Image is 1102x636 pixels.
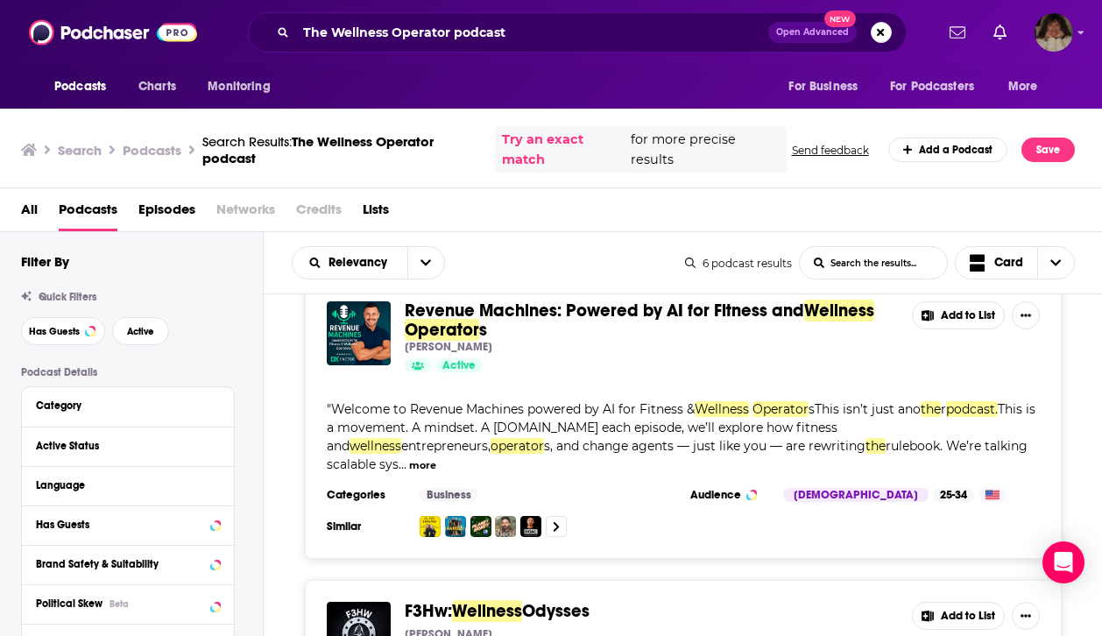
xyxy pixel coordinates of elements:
span: the [865,438,886,454]
img: Revenue Machines: Powered by AI for Fitness and Wellness Operators [327,301,391,365]
a: Add a Podcast [888,138,1008,162]
span: wellness [350,438,401,454]
span: Networks [216,195,275,231]
button: Active Status [36,435,220,456]
button: Category [36,394,220,416]
img: On Purpose with Jay Shetty [495,516,516,537]
span: Political Skew [36,597,102,610]
button: Send feedback [787,143,874,158]
h2: Choose List sort [292,246,445,279]
button: more [409,458,436,473]
span: Charts [138,74,176,99]
h3: Similar [327,519,406,534]
span: Wellness [452,600,522,622]
span: Welcome to Revenue Machines powered by AI for Fitness & [331,401,695,417]
span: Card [994,257,1023,269]
div: Category [36,399,208,412]
p: [PERSON_NAME] [405,340,492,354]
span: Relevancy [328,257,393,269]
h3: Podcasts [123,142,181,159]
input: Search podcasts, credits, & more... [296,18,768,46]
div: Beta [109,598,129,610]
img: User Profile [1035,13,1073,52]
button: open menu [293,257,407,269]
span: " [327,401,1035,472]
span: Monitoring [208,74,270,99]
span: Podcasts [59,195,117,231]
div: Search Results: [202,133,481,166]
div: Active Status [36,440,208,452]
button: Save [1021,138,1075,162]
span: s, and change agents — just like you — are rewriting [544,438,865,454]
h3: Search [58,142,102,159]
a: Brand Safety & Suitability [36,553,220,575]
a: F3Hw:WellnessOdysses [405,602,590,621]
img: All Ears English Podcast [420,516,441,537]
span: r [941,401,946,417]
span: The Wellness Operator podcast [202,133,434,166]
span: operator [491,438,544,454]
h3: Categories [327,488,406,502]
span: F3Hw: [405,600,452,622]
span: This is a movement. A mindset. A [DOMAIN_NAME] each episode, we’ll explore how fitness and [327,401,1035,454]
span: Has Guests [29,327,80,336]
span: Operator [752,401,809,417]
h3: Audience [690,488,769,502]
a: Revenue Machines: Powered by AI for Fitness andWellnessOperators [405,301,898,340]
img: The Ramsey Show [445,516,466,537]
span: for more precise results [631,130,779,170]
div: Has Guests [36,519,205,531]
span: Wellness [695,401,749,417]
div: [DEMOGRAPHIC_DATA] [783,488,929,502]
button: Show profile menu [1035,13,1073,52]
a: All [21,195,38,231]
a: Business [420,488,478,502]
div: Language [36,479,208,491]
button: Add to List [912,602,1005,630]
span: Active [127,327,154,336]
button: Choose View [955,246,1076,279]
span: Wellness [804,300,874,322]
span: sThis isn’t just ano [809,401,921,417]
button: open menu [879,70,1000,103]
p: Podcast Details [21,366,235,378]
span: entrepreneurs, [401,438,491,454]
img: The Diary Of A CEO with Steven Bartlett [520,516,541,537]
button: Political SkewBeta [36,592,220,614]
a: Episodes [138,195,195,231]
span: Odysses [522,600,590,622]
a: Show notifications dropdown [943,18,972,47]
div: 25-34 [933,488,974,502]
span: Revenue Machines: Powered by AI for Fitness and [405,300,804,322]
button: Show More Button [1012,602,1040,630]
div: Search podcasts, credits, & more... [248,12,907,53]
span: Logged in as angelport [1035,13,1073,52]
a: Planet Money [470,516,491,537]
a: Search Results:The Wellness Operator podcast [202,133,481,166]
h2: Filter By [21,253,69,270]
button: Language [36,474,220,496]
span: Lists [363,195,389,231]
a: Charts [127,70,187,103]
span: Quick Filters [39,291,96,303]
span: Podcasts [54,74,106,99]
button: Show More Button [1012,301,1040,329]
span: For Business [788,74,858,99]
span: Credits [296,195,342,231]
span: Operator [405,319,479,341]
span: Active [442,357,476,375]
button: open menu [776,70,879,103]
button: open menu [407,247,444,279]
button: Has Guests [21,317,105,345]
button: Has Guests [36,513,220,535]
img: Podchaser - Follow, Share and Rate Podcasts [29,16,197,49]
a: Show notifications dropdown [986,18,1014,47]
span: s [479,319,487,341]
